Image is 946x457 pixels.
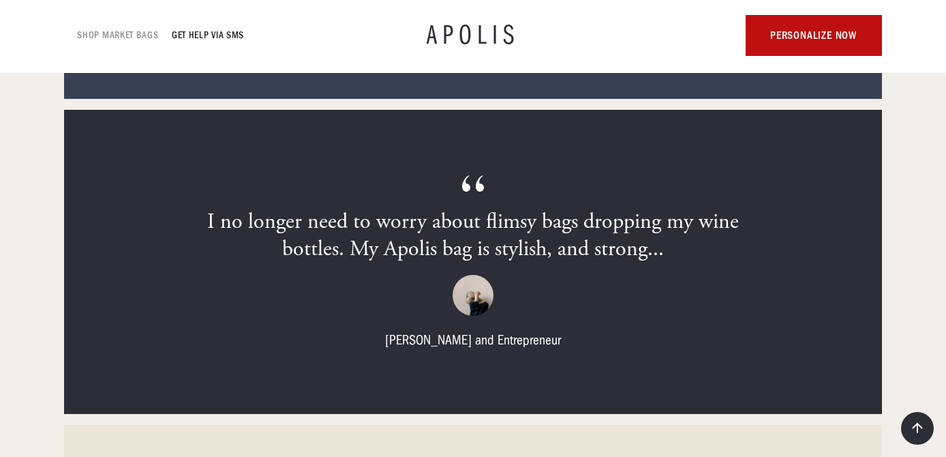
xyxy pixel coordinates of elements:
[203,208,743,263] h3: I no longer need to worry about flimsy bags dropping my wine bottles. My Apolis bag is stylish, a...
[427,22,519,49] a: APOLIS
[172,27,245,44] a: GET HELP VIA SMS
[78,27,159,44] a: Shop Market bags
[746,15,882,56] a: personalize now
[203,332,743,349] div: [PERSON_NAME] and Entrepreneur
